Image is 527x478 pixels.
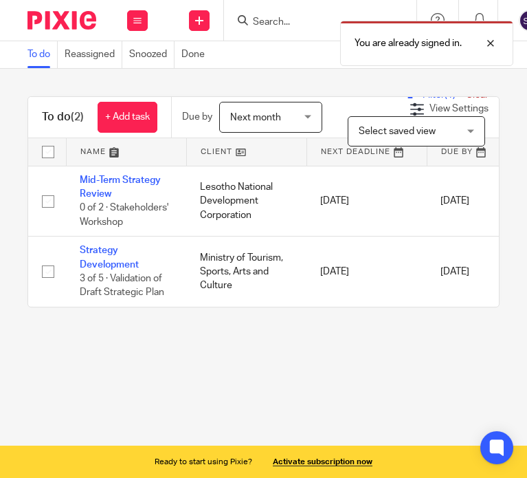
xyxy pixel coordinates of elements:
p: You are already signed in. [355,36,462,50]
a: Clear [466,90,489,100]
td: [DATE] [306,166,427,237]
img: Pixie [27,11,96,30]
span: 3 of 5 · Validation of Draft Strategic Plan [80,274,164,298]
input: Search [251,17,375,29]
a: To do [27,41,58,68]
span: (2) [71,111,84,122]
span: (1) [445,90,456,100]
a: Mid-Term Strategy Review [80,175,161,199]
span: 0 of 2 · Stakeholders' Workshop [80,203,168,227]
span: Select saved view [359,127,436,136]
a: Strategy Development [80,246,139,269]
a: Reassigned [65,41,122,68]
span: [DATE] [440,196,469,206]
a: Done [181,41,212,68]
td: Ministry of Tourism, Sports, Arts and Culture [186,237,306,307]
h1: To do [42,110,84,124]
span: [DATE] [440,267,469,276]
p: Due by [182,110,212,124]
a: + Add task [98,102,157,133]
a: Snoozed [129,41,175,68]
td: [DATE] [306,237,427,307]
span: Filter [423,90,466,100]
td: Lesotho National Development Corporation [186,166,306,237]
span: Next month [230,113,281,122]
span: View Settings [429,104,489,113]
